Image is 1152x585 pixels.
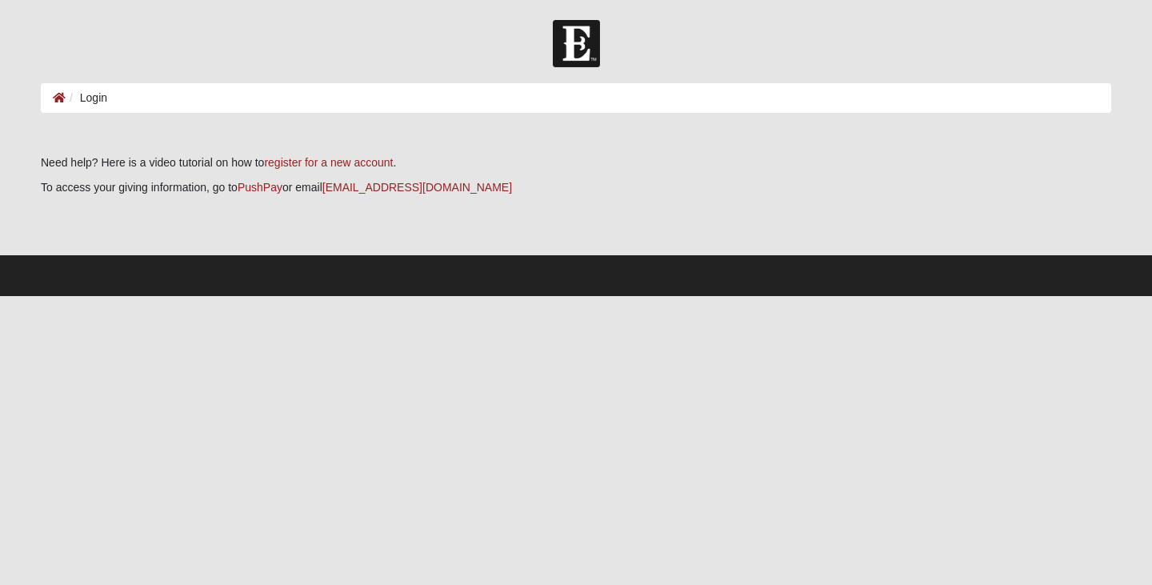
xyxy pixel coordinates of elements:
a: [EMAIL_ADDRESS][DOMAIN_NAME] [322,181,512,194]
a: register for a new account [264,156,393,169]
li: Login [66,90,107,106]
img: Church of Eleven22 Logo [553,20,600,67]
p: Need help? Here is a video tutorial on how to . [41,154,1111,171]
a: PushPay [238,181,282,194]
p: To access your giving information, go to or email [41,179,1111,196]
